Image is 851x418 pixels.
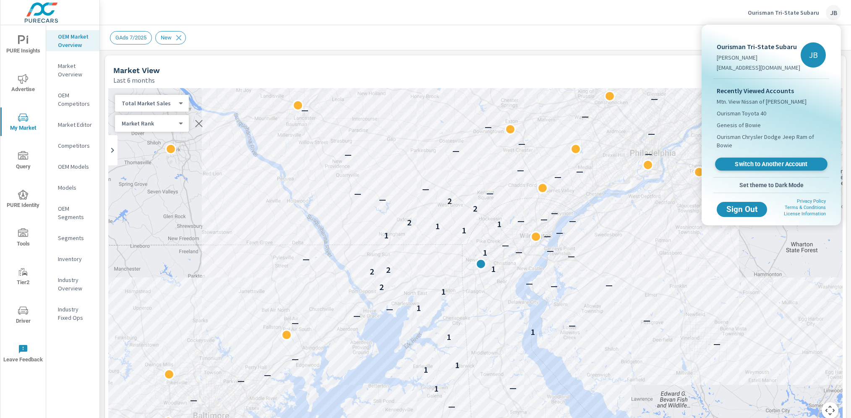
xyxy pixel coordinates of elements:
[717,202,767,217] button: Sign Out
[717,63,800,72] p: [EMAIL_ADDRESS][DOMAIN_NAME]
[797,199,826,204] a: Privacy Policy
[723,206,760,213] span: Sign Out
[720,160,822,168] span: Switch to Another Account
[717,181,826,189] span: Set theme to Dark Mode
[717,97,807,106] span: Mtn. View Nissan of [PERSON_NAME]
[801,42,826,68] div: JB
[784,211,826,217] a: License Information
[717,53,800,62] p: [PERSON_NAME]
[717,42,800,52] p: Ourisman Tri-State Subaru
[713,178,829,193] button: Set theme to Dark Mode
[717,109,766,118] span: Ourisman Toyota 40
[715,158,828,171] a: Switch to Another Account
[717,133,826,149] span: Ourisman Chrysler Dodge Jeep Ram of Bowie
[717,86,826,96] p: Recently Viewed Accounts
[717,121,761,129] span: Genesis of Bowie
[785,205,826,210] a: Terms & Conditions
